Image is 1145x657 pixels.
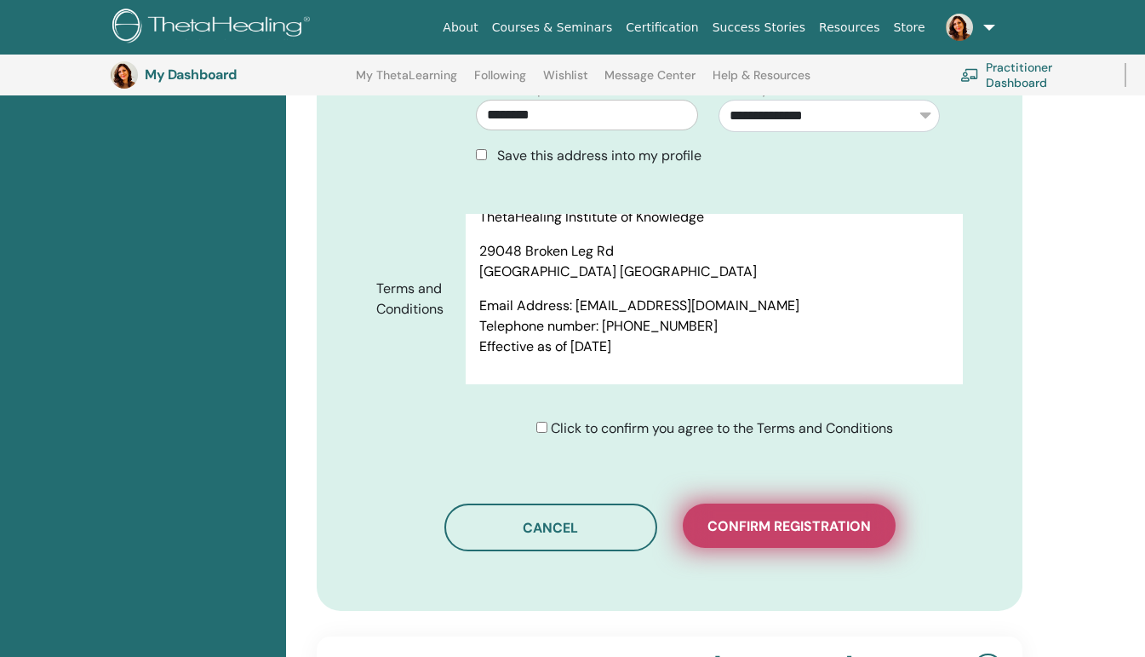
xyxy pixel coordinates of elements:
[960,56,1104,94] a: Practitioner Dashboard
[356,68,457,95] a: My ThetaLearning
[479,207,949,228] p: ThetaHealing Institute of Knowledge
[112,9,316,47] img: logo.png
[145,66,315,83] h3: My Dashboard
[543,68,588,95] a: Wishlist
[497,147,701,164] span: Save this address into my profile
[111,61,138,89] img: default.jpg
[364,273,466,326] label: Terms and Conditions
[479,296,949,316] p: Email Address: [EMAIL_ADDRESS][DOMAIN_NAME]
[619,12,705,43] a: Certification
[479,316,949,337] p: Telephone number: [PHONE_NUMBER]
[604,68,696,95] a: Message Center
[485,12,620,43] a: Courses & Seminars
[523,519,578,537] span: Cancel
[713,68,810,95] a: Help & Resources
[479,262,949,282] p: [GEOGRAPHIC_DATA] [GEOGRAPHIC_DATA]
[444,504,657,551] button: Cancel
[706,12,812,43] a: Success Stories
[887,12,932,43] a: Store
[479,241,949,262] p: 29048 Broken Leg Rd
[436,12,484,43] a: About
[479,337,949,357] p: Effective as of [DATE]
[946,14,973,41] img: default.jpg
[683,504,896,548] button: Confirm registration
[960,68,979,82] img: chalkboard-teacher.svg
[474,68,526,95] a: Following
[812,12,887,43] a: Resources
[707,517,871,535] span: Confirm registration
[551,419,893,437] span: Click to confirm you agree to the Terms and Conditions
